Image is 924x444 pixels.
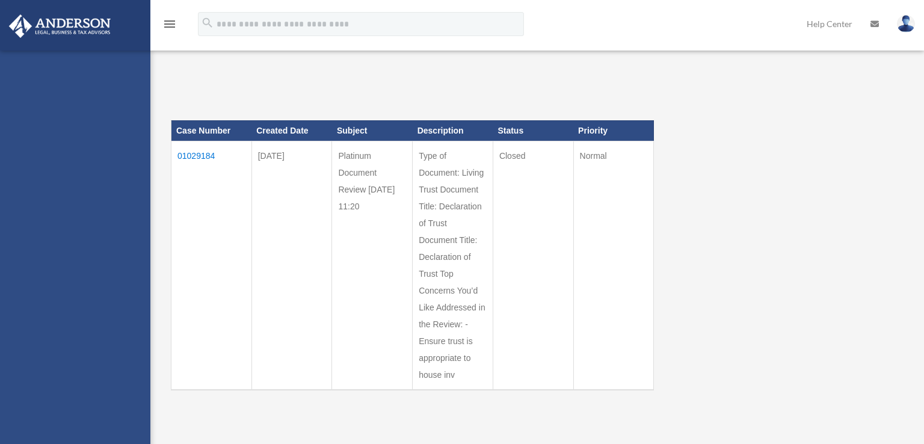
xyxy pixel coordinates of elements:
td: 01029184 [171,141,252,390]
a: menu [162,21,177,31]
td: Platinum Document Review [DATE] 11:20 [332,141,413,390]
th: Case Number [171,120,252,141]
td: [DATE] [251,141,332,390]
i: search [201,16,214,29]
th: Priority [573,120,654,141]
th: Status [493,120,573,141]
img: Anderson Advisors Platinum Portal [5,14,114,38]
th: Created Date [251,120,332,141]
th: Description [413,120,493,141]
i: menu [162,17,177,31]
img: User Pic [897,15,915,32]
th: Subject [332,120,413,141]
td: Normal [573,141,654,390]
td: Closed [493,141,573,390]
td: Type of Document: Living Trust Document Title: Declaration of Trust Document Title: Declaration o... [413,141,493,390]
